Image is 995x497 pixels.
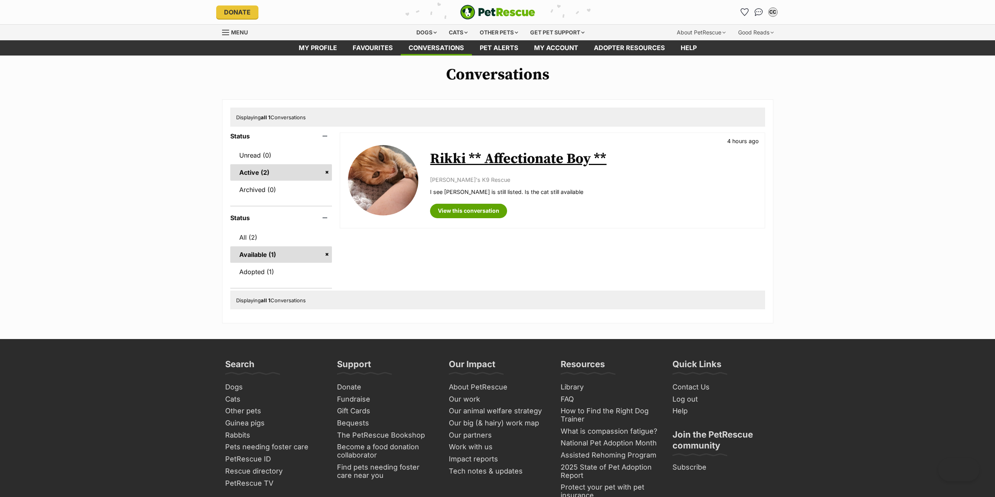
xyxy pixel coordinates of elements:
a: Work with us [446,441,550,453]
span: Displaying Conversations [236,297,306,303]
h3: Search [225,359,255,374]
a: Subscribe [669,461,773,474]
a: PetRescue ID [222,453,326,465]
div: Good Reads [733,25,779,40]
a: Rescue directory [222,465,326,477]
h3: Join the PetRescue community [672,429,770,456]
strong: all 1 [261,297,271,303]
a: Menu [222,25,253,39]
header: Status [230,214,332,221]
button: My account [767,6,779,18]
a: Donate [216,5,258,19]
strong: all 1 [261,114,271,120]
a: Adopter resources [586,40,673,56]
a: The PetRescue Bookshop [334,429,438,441]
a: My profile [291,40,345,56]
a: conversations [401,40,472,56]
a: Library [558,381,662,393]
a: Contact Us [669,381,773,393]
a: Donate [334,381,438,393]
div: Dogs [411,25,442,40]
div: Cats [443,25,473,40]
div: About PetRescue [671,25,731,40]
div: Other pets [474,25,523,40]
div: CC [769,8,777,16]
a: Help [669,405,773,417]
a: Gift Cards [334,405,438,417]
a: Dogs [222,381,326,393]
h3: Support [337,359,371,374]
a: Favourites [345,40,401,56]
a: Our work [446,393,550,405]
a: PetRescue [460,5,535,20]
a: Pets needing foster care [222,441,326,453]
a: View this conversation [430,204,507,218]
a: Rikki ** Affectionate Boy ** [430,150,606,168]
span: Menu [231,29,248,36]
a: Archived (0) [230,181,332,198]
a: Other pets [222,405,326,417]
p: [PERSON_NAME]'s K9 Rescue [430,176,757,184]
a: National Pet Adoption Month [558,437,662,449]
a: Active (2) [230,164,332,181]
a: FAQ [558,393,662,405]
iframe: Help Scout Beacon - Open [938,458,979,481]
a: Our partners [446,429,550,441]
p: 4 hours ago [727,137,759,145]
div: Get pet support [525,25,590,40]
a: Cats [222,393,326,405]
a: About PetRescue [446,381,550,393]
a: Guinea pigs [222,417,326,429]
p: I see [PERSON_NAME] is still listed. Is the cat still available [430,188,757,196]
img: chat-41dd97257d64d25036548639549fe6c8038ab92f7586957e7f3b1b290dea8141.svg [755,8,763,16]
span: Displaying Conversations [236,114,306,120]
a: My account [526,40,586,56]
a: Conversations [753,6,765,18]
a: PetRescue TV [222,477,326,490]
h3: Resources [561,359,605,374]
a: Log out [669,393,773,405]
h3: Quick Links [672,359,721,374]
a: Become a food donation collaborator [334,441,438,461]
a: Our animal welfare strategy [446,405,550,417]
header: Status [230,133,332,140]
a: Pet alerts [472,40,526,56]
a: Help [673,40,705,56]
img: logo-e224e6f780fb5917bec1dbf3a21bbac754714ae5b6737aabdf751b685950b380.svg [460,5,535,20]
a: Fundraise [334,393,438,405]
h3: Our Impact [449,359,495,374]
a: Our big (& hairy) work map [446,417,550,429]
img: Rikki ** Affectionate Boy ** [348,145,418,215]
a: How to Find the Right Dog Trainer [558,405,662,425]
a: Rabbits [222,429,326,441]
ul: Account quick links [739,6,779,18]
a: Unread (0) [230,147,332,163]
a: Find pets needing foster care near you [334,461,438,481]
a: Favourites [739,6,751,18]
a: Bequests [334,417,438,429]
a: What is compassion fatigue? [558,425,662,438]
a: Tech notes & updates [446,465,550,477]
a: Adopted (1) [230,264,332,280]
a: All (2) [230,229,332,246]
a: 2025 State of Pet Adoption Report [558,461,662,481]
a: Available (1) [230,246,332,263]
a: Assisted Rehoming Program [558,449,662,461]
a: Impact reports [446,453,550,465]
